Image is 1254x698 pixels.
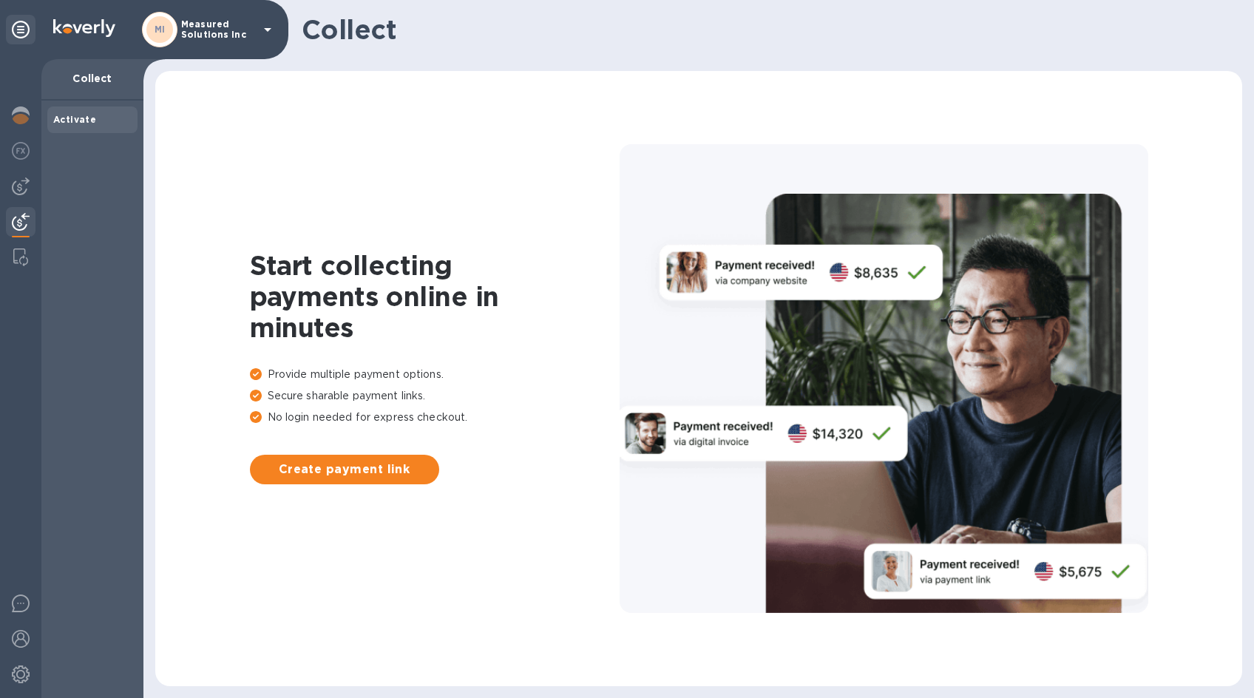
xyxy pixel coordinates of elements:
img: Logo [53,19,115,37]
h1: Collect [302,14,1230,45]
img: Foreign exchange [12,142,30,160]
p: No login needed for express checkout. [250,410,620,425]
button: Create payment link [250,455,439,484]
p: Measured Solutions Inc [181,19,255,40]
p: Collect [53,71,132,86]
b: Activate [53,114,96,125]
div: Unpin categories [6,15,35,44]
p: Provide multiple payment options. [250,367,620,382]
span: Create payment link [262,461,427,478]
b: MI [155,24,166,35]
h1: Start collecting payments online in minutes [250,250,620,343]
p: Secure sharable payment links. [250,388,620,404]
